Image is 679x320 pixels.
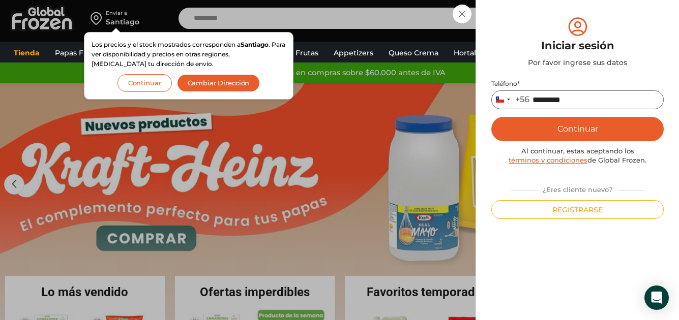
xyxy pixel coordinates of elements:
[491,38,664,53] div: Iniciar sesión
[241,41,269,48] strong: Santiago
[566,15,589,38] img: tabler-icon-user-circle.svg
[491,117,664,141] button: Continuar
[329,43,378,62] a: Appetizers
[491,57,664,68] div: Por favor ingrese sus datos
[92,40,286,69] p: Los precios y el stock mostrados corresponden a . Para ver disponibilidad y precios en otras regi...
[383,43,444,62] a: Queso Crema
[492,91,529,109] button: Selected country
[506,181,650,195] div: ¿Eres cliente nuevo?
[177,74,260,92] button: Cambiar Dirección
[509,156,587,164] a: términos y condiciones
[117,74,172,92] button: Continuar
[9,43,45,62] a: Tienda
[644,285,669,310] div: Open Intercom Messenger
[50,43,104,62] a: Papas Fritas
[491,200,664,219] button: Registrarse
[449,43,494,62] a: Hortalizas
[491,80,664,88] label: Teléfono
[515,94,529,105] div: +56
[491,146,664,165] div: Al continuar, estas aceptando los de Global Frozen.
